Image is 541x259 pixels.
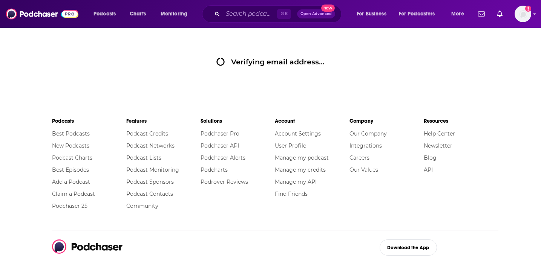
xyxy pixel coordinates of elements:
[494,8,506,20] a: Show notifications dropdown
[451,9,464,19] span: More
[515,6,531,22] button: Show profile menu
[275,190,308,197] a: Find Friends
[52,142,89,149] a: New Podcasts
[155,8,197,20] button: open menu
[349,130,387,137] a: Our Company
[126,130,168,137] a: Podcast Credits
[93,9,116,19] span: Podcasts
[52,130,90,137] a: Best Podcasts
[424,114,498,128] li: Resources
[349,166,378,173] a: Our Values
[275,166,326,173] a: Manage my credits
[300,12,332,16] span: Open Advanced
[349,142,382,149] a: Integrations
[275,142,306,149] a: User Profile
[351,8,396,20] button: open menu
[275,130,321,137] a: Account Settings
[126,154,161,161] a: Podcast Lists
[275,154,329,161] a: Manage my podcast
[126,190,173,197] a: Podcast Contacts
[52,154,92,161] a: Podcast Charts
[126,142,175,149] a: Podcast Networks
[394,8,446,20] button: open menu
[201,142,239,149] a: Podchaser API
[475,8,488,20] a: Show notifications dropdown
[161,9,187,19] span: Monitoring
[424,130,455,137] a: Help Center
[52,239,123,254] img: Podchaser - Follow, Share and Rate Podcasts
[201,166,228,173] a: Podcharts
[126,178,174,185] a: Podcast Sponsors
[126,166,179,173] a: Podcast Monitoring
[380,239,437,256] button: Download the App
[125,8,150,20] a: Charts
[201,178,248,185] a: Podrover Reviews
[349,154,369,161] a: Careers
[525,6,531,12] svg: Add a profile image
[88,8,126,20] button: open menu
[216,57,324,66] div: Verifying email address...
[201,114,275,128] li: Solutions
[52,114,126,128] li: Podcasts
[52,190,95,197] a: Claim a Podcast
[209,5,349,23] div: Search podcasts, credits, & more...
[201,130,239,137] a: Podchaser Pro
[297,9,335,18] button: Open AdvancedNew
[399,9,435,19] span: For Podcasters
[126,114,201,128] li: Features
[126,203,158,209] a: Community
[424,166,433,173] a: API
[52,178,90,185] a: Add a Podcast
[223,8,277,20] input: Search podcasts, credits, & more...
[275,114,349,128] li: Account
[515,6,531,22] img: User Profile
[52,166,89,173] a: Best Episodes
[321,5,335,12] span: New
[277,9,291,19] span: ⌘ K
[6,7,78,21] img: Podchaser - Follow, Share and Rate Podcasts
[446,8,474,20] button: open menu
[349,114,424,128] li: Company
[52,203,87,209] a: Podchaser 25
[515,6,531,22] span: Logged in as jennarohl
[424,154,437,161] a: Blog
[275,178,317,185] a: Manage my API
[424,142,452,149] a: Newsletter
[357,9,386,19] span: For Business
[201,154,245,161] a: Podchaser Alerts
[130,9,146,19] span: Charts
